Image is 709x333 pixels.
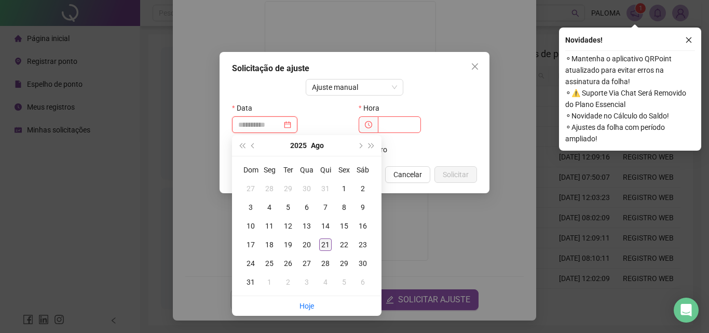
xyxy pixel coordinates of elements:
[260,198,279,217] td: 2025-08-04
[338,276,350,288] div: 5
[279,273,297,291] td: 2025-09-02
[301,220,313,232] div: 13
[316,235,335,254] td: 2025-08-21
[338,238,350,251] div: 22
[232,62,477,75] div: Solicitação de ajuste
[279,198,297,217] td: 2025-08-05
[279,179,297,198] td: 2025-07-29
[244,182,257,195] div: 27
[319,220,332,232] div: 14
[357,201,369,214] div: 9
[297,217,316,235] td: 2025-08-13
[301,257,313,270] div: 27
[353,179,372,198] td: 2025-08-02
[335,179,353,198] td: 2025-08-01
[353,217,372,235] td: 2025-08-16
[565,122,695,144] span: ⚬ Ajustes da folha com período ampliado!
[263,276,276,288] div: 1
[260,235,279,254] td: 2025-08-18
[301,276,313,288] div: 3
[260,254,279,273] td: 2025-08-25
[279,254,297,273] td: 2025-08-26
[248,135,259,156] button: prev-year
[471,62,479,71] span: close
[244,201,257,214] div: 3
[282,201,294,214] div: 5
[260,273,279,291] td: 2025-09-01
[244,276,257,288] div: 31
[316,217,335,235] td: 2025-08-14
[244,220,257,232] div: 10
[297,161,316,179] th: Qua
[335,273,353,291] td: 2025-09-05
[311,135,324,156] button: month panel
[297,179,316,198] td: 2025-07-30
[565,53,695,87] span: ⚬ Mantenha o aplicativo QRPoint atualizado para evitar erros na assinatura da folha!
[565,87,695,110] span: ⚬ ⚠️ Suporte Via Chat Será Removido do Plano Essencial
[244,257,257,270] div: 24
[353,273,372,291] td: 2025-09-06
[282,182,294,195] div: 29
[241,254,260,273] td: 2025-08-24
[316,198,335,217] td: 2025-08-07
[357,257,369,270] div: 30
[565,110,695,122] span: ⚬ Novidade no Cálculo do Saldo!
[335,198,353,217] td: 2025-08-08
[338,257,350,270] div: 29
[316,273,335,291] td: 2025-09-04
[353,235,372,254] td: 2025-08-23
[244,238,257,251] div: 17
[316,254,335,273] td: 2025-08-28
[467,58,483,75] button: Close
[335,254,353,273] td: 2025-08-29
[434,166,477,183] button: Solicitar
[357,182,369,195] div: 2
[319,238,332,251] div: 21
[338,201,350,214] div: 8
[353,254,372,273] td: 2025-08-30
[282,238,294,251] div: 19
[319,201,332,214] div: 7
[282,276,294,288] div: 2
[316,179,335,198] td: 2025-07-31
[357,220,369,232] div: 16
[241,217,260,235] td: 2025-08-10
[236,135,248,156] button: super-prev-year
[279,217,297,235] td: 2025-08-12
[263,201,276,214] div: 4
[674,298,699,323] div: Open Intercom Messenger
[366,135,377,156] button: super-next-year
[263,257,276,270] div: 25
[279,161,297,179] th: Ter
[393,169,422,180] span: Cancelar
[338,220,350,232] div: 15
[338,182,350,195] div: 1
[335,217,353,235] td: 2025-08-15
[359,100,386,116] label: Hora
[279,235,297,254] td: 2025-08-19
[297,273,316,291] td: 2025-09-03
[263,182,276,195] div: 28
[353,161,372,179] th: Sáb
[319,257,332,270] div: 28
[299,302,314,310] a: Hoje
[385,166,430,183] button: Cancelar
[241,273,260,291] td: 2025-08-31
[357,276,369,288] div: 6
[241,235,260,254] td: 2025-08-17
[353,198,372,217] td: 2025-08-09
[241,179,260,198] td: 2025-07-27
[260,179,279,198] td: 2025-07-28
[685,36,692,44] span: close
[301,238,313,251] div: 20
[282,257,294,270] div: 26
[335,235,353,254] td: 2025-08-22
[241,198,260,217] td: 2025-08-03
[232,100,259,116] label: Data
[565,34,603,46] span: Novidades !
[260,217,279,235] td: 2025-08-11
[301,182,313,195] div: 30
[319,182,332,195] div: 31
[357,238,369,251] div: 23
[319,276,332,288] div: 4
